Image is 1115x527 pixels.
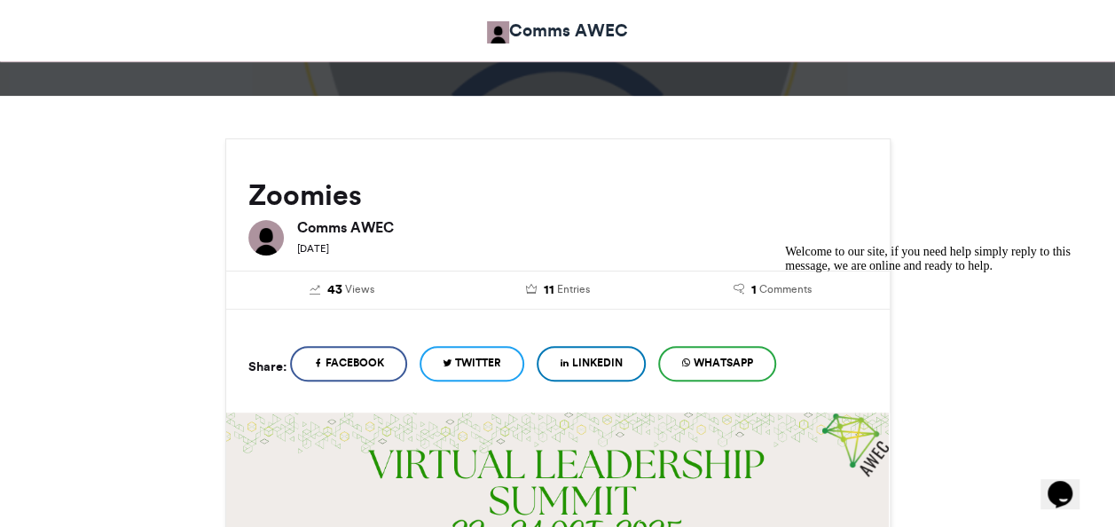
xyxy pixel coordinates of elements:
[327,280,342,300] span: 43
[1040,456,1097,509] iframe: chat widget
[7,7,326,35] div: Welcome to our site, if you need help simply reply to this message, we are online and ready to help.
[543,280,554,300] span: 11
[326,355,384,371] span: Facebook
[248,220,284,256] img: Comms AWEC
[420,346,524,381] a: Twitter
[487,21,509,43] img: Comms AWEC
[455,355,501,371] span: Twitter
[290,346,407,381] a: Facebook
[248,179,868,211] h2: Zoomies
[694,355,753,371] span: WhatsApp
[345,281,374,297] span: Views
[556,281,589,297] span: Entries
[679,280,868,300] a: 1 Comments
[297,220,868,234] h6: Comms AWEC
[658,346,776,381] a: WhatsApp
[751,280,757,300] span: 1
[248,355,287,378] h5: Share:
[778,238,1097,447] iframe: chat widget
[759,281,812,297] span: Comments
[537,346,646,381] a: LinkedIn
[463,280,652,300] a: 11 Entries
[297,242,329,255] small: [DATE]
[487,18,628,43] a: Comms AWEC
[572,355,623,371] span: LinkedIn
[248,280,437,300] a: 43 Views
[7,7,293,35] span: Welcome to our site, if you need help simply reply to this message, we are online and ready to help.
